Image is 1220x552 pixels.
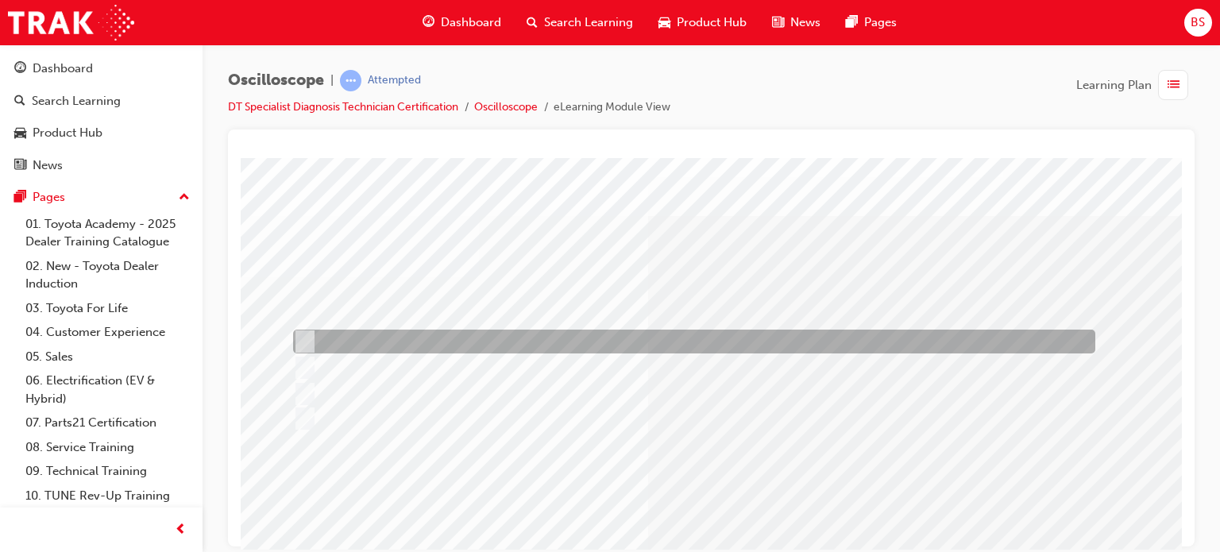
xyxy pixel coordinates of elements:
[19,435,196,460] a: 08. Service Training
[14,62,26,76] span: guage-icon
[19,254,196,296] a: 02. New - Toyota Dealer Induction
[441,14,501,32] span: Dashboard
[544,14,633,32] span: Search Learning
[759,6,833,39] a: news-iconNews
[228,71,324,90] span: Oscilloscope
[19,459,196,484] a: 09. Technical Training
[6,183,196,212] button: Pages
[423,13,434,33] span: guage-icon
[14,95,25,109] span: search-icon
[658,13,670,33] span: car-icon
[6,54,196,83] a: Dashboard
[474,100,538,114] a: Oscilloscope
[19,484,196,508] a: 10. TUNE Rev-Up Training
[6,87,196,116] a: Search Learning
[19,411,196,435] a: 07. Parts21 Certification
[846,13,858,33] span: pages-icon
[330,71,334,90] span: |
[514,6,646,39] a: search-iconSearch Learning
[646,6,759,39] a: car-iconProduct Hub
[772,13,784,33] span: news-icon
[340,70,361,91] span: learningRecordVerb_ATTEMPT-icon
[6,118,196,148] a: Product Hub
[1168,75,1179,95] span: list-icon
[677,14,747,32] span: Product Hub
[19,296,196,321] a: 03. Toyota For Life
[1076,70,1195,100] button: Learning Plan
[14,191,26,205] span: pages-icon
[228,100,458,114] a: DT Specialist Diagnosis Technician Certification
[833,6,909,39] a: pages-iconPages
[19,320,196,345] a: 04. Customer Experience
[33,124,102,142] div: Product Hub
[790,14,820,32] span: News
[14,126,26,141] span: car-icon
[175,520,187,540] span: prev-icon
[368,73,421,88] div: Attempted
[32,92,121,110] div: Search Learning
[410,6,514,39] a: guage-iconDashboard
[33,156,63,175] div: News
[8,5,134,41] img: Trak
[179,187,190,208] span: up-icon
[6,151,196,180] a: News
[1191,14,1205,32] span: BS
[14,159,26,173] span: news-icon
[19,212,196,254] a: 01. Toyota Academy - 2025 Dealer Training Catalogue
[1076,76,1152,95] span: Learning Plan
[864,14,897,32] span: Pages
[33,60,93,78] div: Dashboard
[527,13,538,33] span: search-icon
[6,51,196,183] button: DashboardSearch LearningProduct HubNews
[33,188,65,207] div: Pages
[19,369,196,411] a: 06. Electrification (EV & Hybrid)
[1184,9,1212,37] button: BS
[19,345,196,369] a: 05. Sales
[554,98,670,117] li: eLearning Module View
